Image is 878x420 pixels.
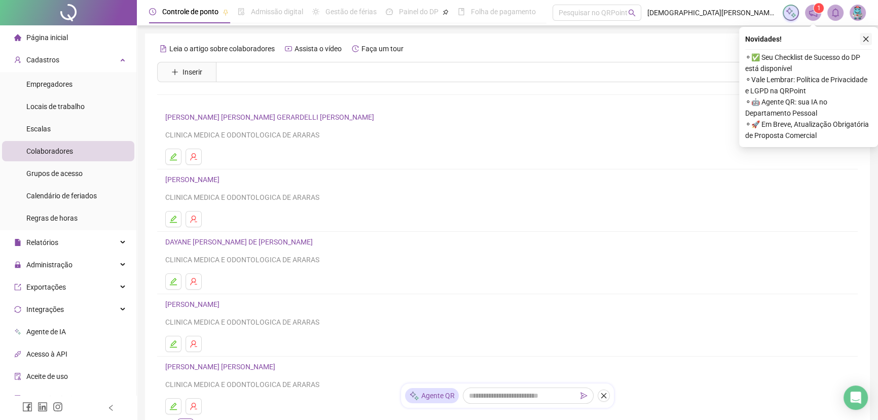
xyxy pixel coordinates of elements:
[190,340,198,348] span: user-delete
[647,7,777,18] span: [DEMOGRAPHIC_DATA][PERSON_NAME] - AMOR SAÚDE
[26,350,67,358] span: Acesso à API
[26,192,97,200] span: Calendário de feriados
[165,238,316,246] a: DAYANE [PERSON_NAME] DE [PERSON_NAME]
[26,56,59,64] span: Cadastros
[169,340,177,348] span: edit
[26,238,58,247] span: Relatórios
[325,8,377,16] span: Gestão de férias
[251,8,303,16] span: Admissão digital
[190,215,198,223] span: user-delete
[850,5,865,20] img: 76283
[14,56,21,63] span: user-add
[238,8,245,15] span: file-done
[165,363,278,371] a: [PERSON_NAME] [PERSON_NAME]
[169,215,177,223] span: edit
[817,5,821,12] span: 1
[162,8,218,16] span: Controle de ponto
[190,153,198,161] span: user-delete
[399,8,438,16] span: Painel do DP
[14,351,21,358] span: api
[580,392,588,399] span: send
[26,125,51,133] span: Escalas
[169,402,177,410] span: edit
[223,9,229,15] span: pushpin
[443,9,449,15] span: pushpin
[405,388,459,403] div: Agente QR
[14,373,21,380] span: audit
[107,404,115,411] span: left
[814,3,824,13] sup: 1
[745,74,872,96] span: ⚬ Vale Lembrar: Política de Privacidade e LGPD na QRPoint
[26,395,80,403] span: Atestado técnico
[312,8,319,15] span: sun
[844,386,868,410] div: Open Intercom Messenger
[26,214,78,222] span: Regras de horas
[171,68,178,76] span: plus
[26,328,66,336] span: Agente de IA
[14,306,21,313] span: sync
[600,392,607,399] span: close
[26,102,85,111] span: Locais de trabalho
[149,8,156,15] span: clock-circle
[862,36,869,43] span: close
[26,80,72,88] span: Empregadores
[295,45,342,53] span: Assista o vídeo
[14,284,21,291] span: export
[471,8,536,16] span: Folha de pagamento
[745,52,872,74] span: ⚬ ✅ Seu Checklist de Sucesso do DP está disponível
[285,45,292,52] span: youtube
[745,96,872,119] span: ⚬ 🤖 Agente QR: sua IA no Departamento Pessoal
[190,402,198,410] span: user-delete
[745,33,782,45] span: Novidades !
[165,254,850,265] div: CLINICA MEDICA E ODONTOLOGICA DE ARARAS
[458,8,465,15] span: book
[386,8,393,15] span: dashboard
[165,113,377,121] a: [PERSON_NAME] [PERSON_NAME] GERARDELLI [PERSON_NAME]
[361,45,404,53] span: Faça um tour
[38,402,48,412] span: linkedin
[169,277,177,286] span: edit
[14,239,21,246] span: file
[190,277,198,286] span: user-delete
[628,9,636,17] span: search
[352,45,359,52] span: history
[409,391,419,401] img: sparkle-icon.fc2bf0ac1784a2077858766a79e2daf3.svg
[26,147,73,155] span: Colaboradores
[165,176,223,184] a: [PERSON_NAME]
[26,169,83,178] span: Grupos de acesso
[785,7,796,18] img: sparkle-icon.fc2bf0ac1784a2077858766a79e2daf3.svg
[165,300,223,308] a: [PERSON_NAME]
[745,119,872,141] span: ⚬ 🚀 Em Breve, Atualização Obrigatória de Proposta Comercial
[14,261,21,268] span: lock
[169,153,177,161] span: edit
[831,8,840,17] span: bell
[165,129,850,141] div: CLINICA MEDICA E ODONTOLOGICA DE ARARAS
[26,33,68,42] span: Página inicial
[165,192,850,203] div: CLINICA MEDICA E ODONTOLOGICA DE ARARAS
[165,317,850,328] div: CLINICA MEDICA E ODONTOLOGICA DE ARARAS
[53,402,63,412] span: instagram
[26,283,66,291] span: Exportações
[163,64,210,80] button: Inserir
[26,372,68,380] span: Aceite de uso
[182,66,202,78] span: Inserir
[14,395,21,402] span: solution
[26,305,64,313] span: Integrações
[14,34,21,41] span: home
[22,402,32,412] span: facebook
[26,261,72,269] span: Administração
[809,8,818,17] span: notification
[165,379,850,390] div: CLINICA MEDICA E ODONTOLOGICA DE ARARAS
[169,45,275,53] span: Leia o artigo sobre colaboradores
[160,45,167,52] span: file-text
